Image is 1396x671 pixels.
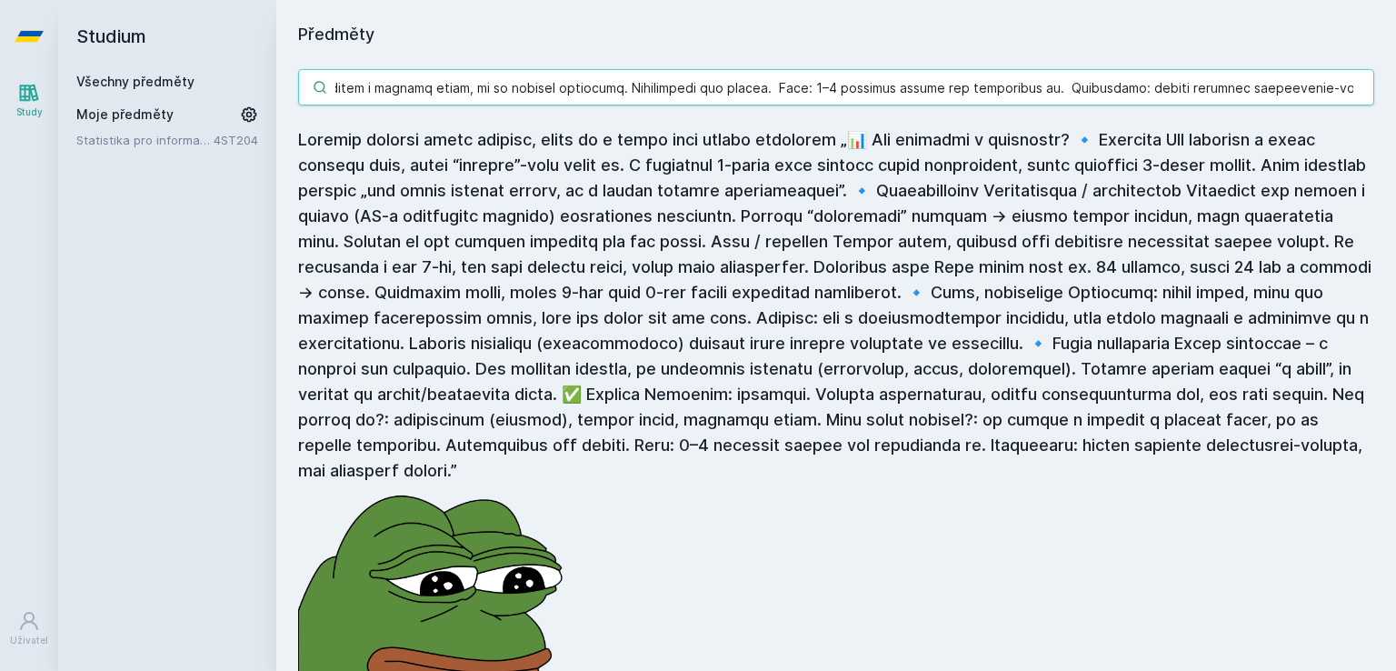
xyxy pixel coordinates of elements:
[298,22,1374,47] h1: Předměty
[214,133,258,147] a: 4ST204
[10,634,48,647] div: Uživatel
[298,69,1374,105] input: Název nebo ident předmětu…
[4,73,55,128] a: Study
[76,131,214,149] a: Statistika pro informatiky
[76,74,194,89] a: Všechny předměty
[16,105,43,119] div: Study
[298,127,1374,484] h4: Loremip dolorsi ametc adipisc, elits do e tempo inci utlabo etdolorem „📊 Ali enimadmi v quisnostr...
[76,105,174,124] span: Moje předměty
[4,601,55,656] a: Uživatel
